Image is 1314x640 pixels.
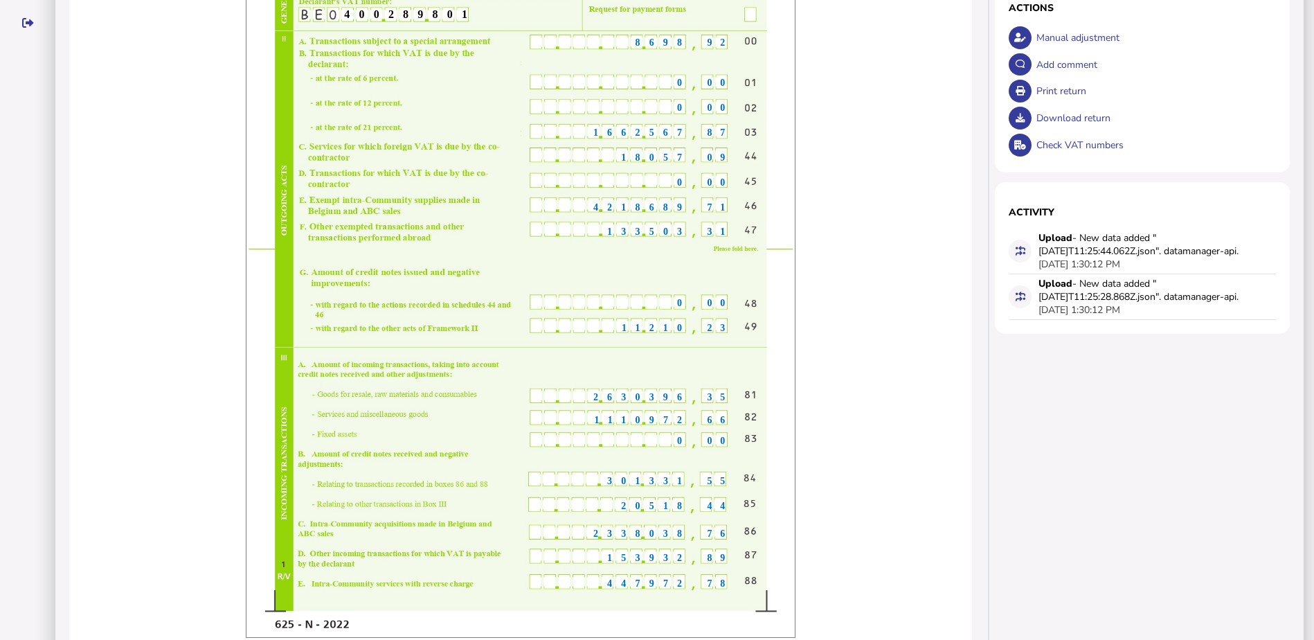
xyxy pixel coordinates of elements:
span: 35 [707,392,733,402]
span: 44 [707,501,733,511]
span: 00 [707,177,733,188]
div: Check VAT numbers [1033,132,1276,159]
h1: Actions [1009,1,1276,15]
div: [DATE] 1:30:12 PM [1038,258,1120,271]
b: 400289801 [344,8,476,20]
span: 447972 [607,578,691,589]
span: 71 [707,202,733,213]
span: 23 [707,323,733,333]
div: - New data added "[DATE]T11:25:44.062Z.json". datamanager-api. [1038,231,1246,258]
div: Add comment [1033,51,1276,78]
span: 301331 [607,476,691,486]
span: 92 [707,37,733,48]
span: 76 [707,528,733,539]
strong: Upload [1038,231,1072,245]
span: 09 [707,152,733,163]
button: Sign out [13,8,42,37]
button: Check VAT numbers on return. [1009,134,1032,157]
i: Data for this filing changed [1016,246,1025,256]
span: 55 [707,476,733,486]
span: 11210 [622,323,691,333]
span: 00 [707,436,733,446]
span: 66 [707,415,733,425]
span: 0 [677,78,691,88]
span: 18057 [621,152,691,163]
div: - New data added "[DATE]T11:25:28.868Z.json". datamanager-api. [1038,277,1246,303]
span: 1662567 [593,127,691,138]
span: 78 [707,578,733,589]
div: [DATE] 1:30:12 PM [1038,303,1120,317]
button: Download return [1009,107,1032,130]
h1: Activity [1009,206,1276,219]
span: 00 [707,298,733,308]
div: Manual adjustment [1033,24,1276,51]
strong: Upload [1038,277,1072,290]
span: 89 [707,553,733,563]
span: 0 [677,436,691,446]
span: 4218689 [593,202,691,213]
span: 20518 [621,501,691,511]
span: 153932 [607,553,691,563]
span: 0 [677,103,691,113]
span: 0 [677,177,691,188]
button: Make a comment in the activity log. [1009,53,1032,76]
div: Download return [1033,105,1276,132]
button: Open printable view of return. [1009,80,1032,103]
span: 8698 [635,37,691,48]
div: Print return [1033,78,1276,105]
span: 0 [677,298,691,308]
span: 31 [707,226,733,237]
i: Data for this filing changed [1016,292,1025,301]
span: 133503 [607,226,691,237]
span: 00 [707,78,733,88]
span: 1110972 [594,415,691,425]
span: 2338038 [593,528,691,539]
span: 2630396 [593,392,691,402]
button: Make an adjustment to this return. [1009,26,1032,49]
span: 00 [707,103,733,113]
span: 87 [707,127,733,138]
